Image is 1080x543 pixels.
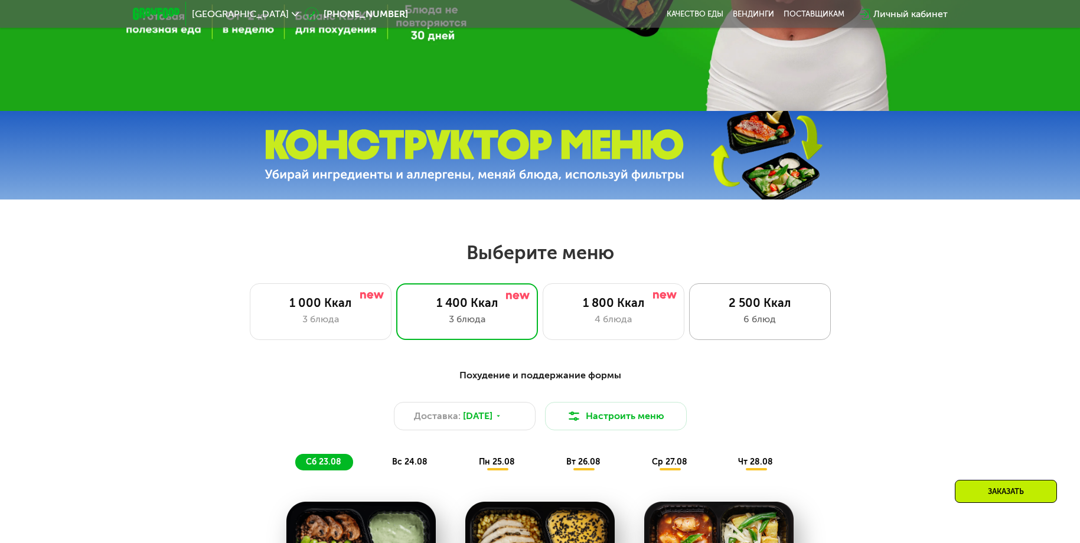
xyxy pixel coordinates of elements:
[738,457,773,467] span: чт 28.08
[784,9,844,19] div: поставщикам
[545,402,687,430] button: Настроить меню
[873,7,948,21] div: Личный кабинет
[479,457,515,467] span: пн 25.08
[555,312,672,326] div: 4 блюда
[191,368,890,383] div: Похудение и поддержание формы
[667,9,723,19] a: Качество еды
[409,296,526,310] div: 1 400 Ккал
[262,312,379,326] div: 3 блюда
[701,296,818,310] div: 2 500 Ккал
[733,9,774,19] a: Вендинги
[463,409,492,423] span: [DATE]
[555,296,672,310] div: 1 800 Ккал
[652,457,687,467] span: ср 27.08
[414,409,461,423] span: Доставка:
[955,480,1057,503] div: Заказать
[566,457,601,467] span: вт 26.08
[38,241,1042,264] h2: Выберите меню
[409,312,526,326] div: 3 блюда
[305,7,408,21] a: [PHONE_NUMBER]
[701,312,818,326] div: 6 блюд
[306,457,341,467] span: сб 23.08
[392,457,428,467] span: вс 24.08
[262,296,379,310] div: 1 000 Ккал
[192,9,289,19] span: [GEOGRAPHIC_DATA]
